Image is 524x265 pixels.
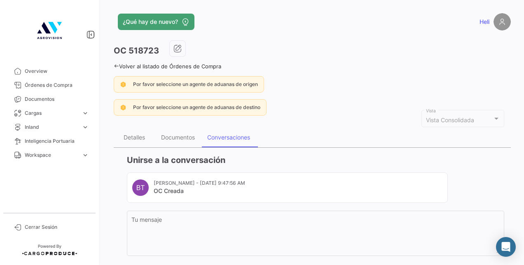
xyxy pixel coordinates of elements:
[7,78,92,92] a: Órdenes de Compra
[207,134,250,141] div: Conversaciones
[25,151,78,159] span: Workspace
[25,137,89,145] span: Inteligencia Portuaria
[123,18,178,26] span: ¿Qué hay de nuevo?
[118,14,194,30] button: ¿Qué hay de nuevo?
[133,104,260,110] span: Por favor seleccione un agente de aduanas de destino
[82,109,89,117] span: expand_more
[114,63,221,70] a: Volver al listado de Órdenes de Compra
[7,64,92,78] a: Overview
[7,92,92,106] a: Documentos
[154,187,245,195] mat-card-title: OC Creada
[133,81,258,87] span: Por favor seleccione un agente de aduanas de origen
[496,237,516,257] div: Abrir Intercom Messenger
[494,13,511,30] img: placeholder-user.png
[154,179,245,187] mat-card-subtitle: [PERSON_NAME] - [DATE] 9:47:56 AM
[114,45,159,56] h3: OC 518723
[25,81,89,89] span: Órdenes de Compra
[25,67,89,75] span: Overview
[132,179,149,196] div: BT
[127,154,504,166] h3: Unirse a la conversación
[7,134,92,148] a: Inteligencia Portuaria
[82,151,89,159] span: expand_more
[124,134,145,141] div: Detalles
[426,116,474,123] mat-select-trigger: Vista Consolidada
[25,223,89,231] span: Cerrar Sesión
[480,18,489,26] span: Heli
[25,109,78,117] span: Cargas
[25,123,78,131] span: Inland
[82,123,89,131] span: expand_more
[25,95,89,103] span: Documentos
[29,10,70,51] img: 4b7f8542-3a82-4138-a362-aafd166d3a59.jpg
[161,134,195,141] div: Documentos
